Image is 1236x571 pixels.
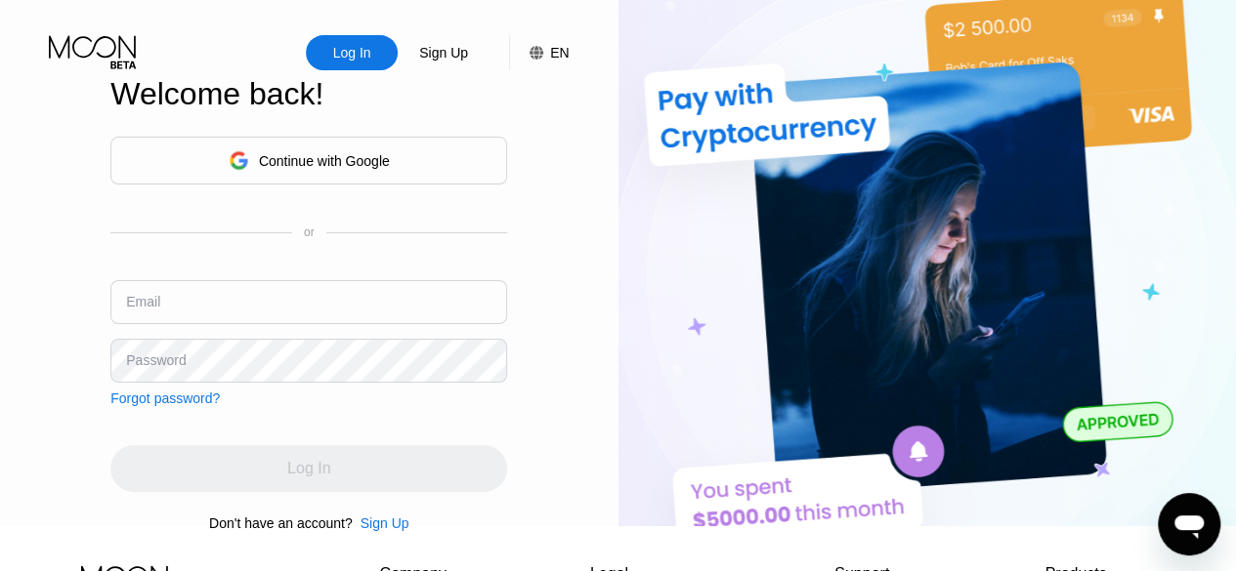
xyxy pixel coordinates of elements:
div: Sign Up [417,43,470,62]
iframe: Knop om het berichtenvenster te openen [1158,493,1220,555]
div: Sign Up [398,35,490,70]
div: Log In [331,43,373,62]
div: Welcome back! [110,76,507,112]
div: Forgot password? [110,390,220,406]
div: Password [126,352,186,368]
div: Sign Up [353,515,409,531]
div: Continue with Google [259,153,390,169]
div: or [304,225,315,239]
div: EN [509,35,569,70]
div: Continue with Google [110,137,507,184]
div: EN [550,45,569,61]
div: Sign Up [361,515,409,531]
div: Log In [306,35,398,70]
div: Don't have an account? [209,515,353,531]
div: Email [126,294,160,309]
